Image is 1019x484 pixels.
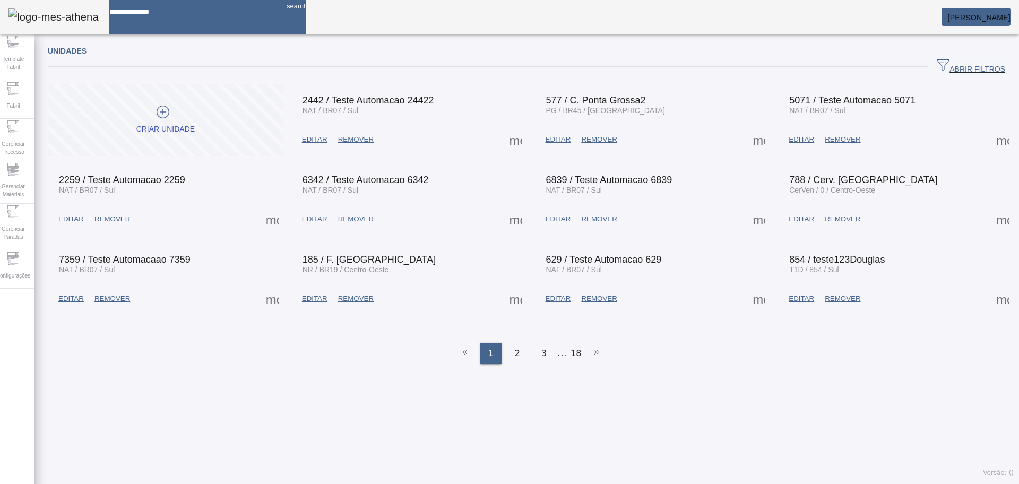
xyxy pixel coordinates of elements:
[303,265,389,274] span: NR / BR19 / Centro-Oeste
[541,347,547,360] span: 3
[303,175,429,185] span: 6342 / Teste Automacao 6342
[540,210,576,229] button: EDITAR
[48,84,283,156] button: Criar unidade
[581,134,617,145] span: REMOVER
[819,130,866,149] button: REMOVER
[302,293,327,304] span: EDITAR
[333,289,379,308] button: REMOVER
[338,134,374,145] span: REMOVER
[546,106,665,115] span: PG / BR45 / [GEOGRAPHIC_DATA]
[948,13,1011,22] span: [PERSON_NAME]
[789,106,845,115] span: NAT / BR07 / Sul
[338,293,374,304] span: REMOVER
[819,210,866,229] button: REMOVER
[789,293,814,304] span: EDITAR
[819,289,866,308] button: REMOVER
[581,293,617,304] span: REMOVER
[89,210,135,229] button: REMOVER
[303,106,358,115] span: NAT / BR07 / Sul
[937,59,1005,75] span: ABRIR FILTROS
[506,130,525,149] button: Mais
[928,57,1014,76] button: ABRIR FILTROS
[58,214,84,224] span: EDITAR
[546,134,571,145] span: EDITAR
[59,175,185,185] span: 2259 / Teste Automacao 2259
[58,293,84,304] span: EDITAR
[263,210,282,229] button: Mais
[546,95,646,106] span: 577 / C. Ponta Grossa2
[94,214,130,224] span: REMOVER
[302,134,327,145] span: EDITAR
[94,293,130,304] span: REMOVER
[576,289,622,308] button: REMOVER
[506,210,525,229] button: Mais
[789,95,916,106] span: 5071 / Teste Automacao 5071
[783,130,819,149] button: EDITAR
[546,265,602,274] span: NAT / BR07 / Sul
[749,130,768,149] button: Mais
[333,130,379,149] button: REMOVER
[333,210,379,229] button: REMOVER
[540,130,576,149] button: EDITAR
[297,289,333,308] button: EDITAR
[993,210,1012,229] button: Mais
[983,469,1014,477] span: Versão: ()
[783,289,819,308] button: EDITAR
[789,254,885,265] span: 854 / teste123Douglas
[515,347,520,360] span: 2
[48,47,87,55] span: Unidades
[993,130,1012,149] button: Mais
[789,214,814,224] span: EDITAR
[53,210,89,229] button: EDITAR
[783,210,819,229] button: EDITAR
[546,254,662,265] span: 629 / Teste Automacao 629
[89,289,135,308] button: REMOVER
[789,134,814,145] span: EDITAR
[546,293,571,304] span: EDITAR
[576,210,622,229] button: REMOVER
[303,95,434,106] span: 2442 / Teste Automacao 24422
[789,265,839,274] span: T1D / 854 / Sul
[8,8,99,25] img: logo-mes-athena
[59,186,115,194] span: NAT / BR07 / Sul
[789,186,875,194] span: CerVen / 0 / Centro-Oeste
[506,289,525,308] button: Mais
[263,289,282,308] button: Mais
[557,343,568,364] li: ...
[546,186,602,194] span: NAT / BR07 / Sul
[749,289,768,308] button: Mais
[297,130,333,149] button: EDITAR
[993,289,1012,308] button: Mais
[302,214,327,224] span: EDITAR
[297,210,333,229] button: EDITAR
[303,186,358,194] span: NAT / BR07 / Sul
[53,289,89,308] button: EDITAR
[825,134,860,145] span: REMOVER
[3,99,23,113] span: Fabril
[571,343,581,364] li: 18
[789,175,937,185] span: 788 / Cerv. [GEOGRAPHIC_DATA]
[825,293,860,304] span: REMOVER
[59,254,191,265] span: 7359 / Teste Automacaao 7359
[749,210,768,229] button: Mais
[576,130,622,149] button: REMOVER
[546,175,672,185] span: 6839 / Teste Automacao 6839
[546,214,571,224] span: EDITAR
[136,124,195,135] div: Criar unidade
[303,254,436,265] span: 185 / F. [GEOGRAPHIC_DATA]
[825,214,860,224] span: REMOVER
[338,214,374,224] span: REMOVER
[59,265,115,274] span: NAT / BR07 / Sul
[581,214,617,224] span: REMOVER
[540,289,576,308] button: EDITAR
